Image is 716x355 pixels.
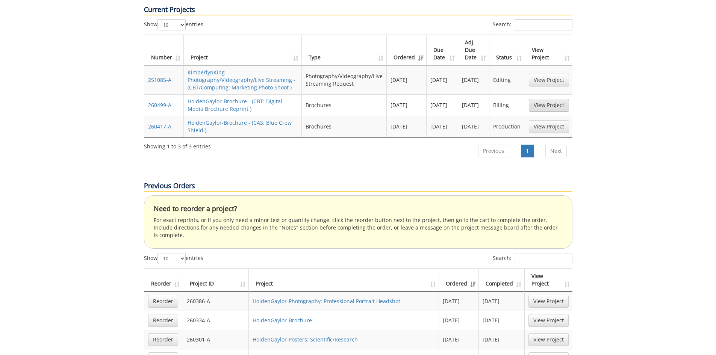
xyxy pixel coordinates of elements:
[144,5,572,15] p: Current Projects
[545,145,567,157] a: Next
[427,35,458,65] th: Due Date: activate to sort column ascending
[144,253,203,264] label: Show entries
[528,295,569,308] a: View Project
[479,292,525,311] td: [DATE]
[528,314,569,327] a: View Project
[439,311,479,330] td: [DATE]
[387,35,427,65] th: Ordered: activate to sort column ascending
[148,76,171,83] a: 251085-A
[529,99,569,112] a: View Project
[302,116,387,137] td: Brochures
[514,253,572,264] input: Search:
[458,116,490,137] td: [DATE]
[489,94,525,116] td: Billing
[188,98,282,112] a: HoldenGaylor-Brochure - (CBT: Digital Media Brochure Reprint )
[148,101,171,109] a: 260499-A
[514,19,572,30] input: Search:
[387,65,427,94] td: [DATE]
[489,116,525,137] td: Production
[144,181,572,192] p: Previous Orders
[458,65,490,94] td: [DATE]
[184,35,302,65] th: Project: activate to sort column ascending
[148,333,178,346] a: Reorder
[148,123,171,130] a: 260417-A
[479,330,525,349] td: [DATE]
[302,94,387,116] td: Brochures
[529,120,569,133] a: View Project
[154,205,563,213] h4: Need to reorder a project?
[529,74,569,86] a: View Project
[144,19,203,30] label: Show entries
[183,292,249,311] td: 260386-A
[188,69,295,91] a: KimberlynKing-Photography/Videography/Live Streaming - (CBT/Computing: Marketing Photo Shoot )
[478,145,509,157] a: Previous
[427,65,458,94] td: [DATE]
[525,35,573,65] th: View Project: activate to sort column ascending
[458,94,490,116] td: [DATE]
[183,311,249,330] td: 260334-A
[157,19,186,30] select: Showentries
[489,65,525,94] td: Editing
[144,140,211,150] div: Showing 1 to 3 of 3 entries
[253,298,400,305] a: HoldenGaylor-Photography: Professional Portrait Headshot
[387,116,427,137] td: [DATE]
[302,35,387,65] th: Type: activate to sort column ascending
[249,269,439,292] th: Project: activate to sort column ascending
[525,269,572,292] th: View Project: activate to sort column ascending
[253,317,312,324] a: HoldenGaylor-Brochure
[183,330,249,349] td: 260301-A
[479,311,525,330] td: [DATE]
[439,330,479,349] td: [DATE]
[144,35,184,65] th: Number: activate to sort column ascending
[148,295,178,308] a: Reorder
[387,94,427,116] td: [DATE]
[157,253,186,264] select: Showentries
[493,19,572,30] label: Search:
[154,216,563,239] p: For exact reprints, or if you only need a minor text or quantity change, click the reorder button...
[528,333,569,346] a: View Project
[479,269,525,292] th: Completed: activate to sort column ascending
[183,269,249,292] th: Project ID: activate to sort column ascending
[439,292,479,311] td: [DATE]
[427,116,458,137] td: [DATE]
[493,253,572,264] label: Search:
[148,314,178,327] a: Reorder
[144,269,183,292] th: Reorder: activate to sort column ascending
[427,94,458,116] td: [DATE]
[253,336,358,343] a: HoldenGaylor-Posters: Scientific/Research
[188,119,292,134] a: HoldenGaylor-Brochure - (CAS: Blue Crew Shield )
[302,65,387,94] td: Photography/Videography/Live Streaming Request
[439,269,479,292] th: Ordered: activate to sort column ascending
[521,145,534,157] a: 1
[458,35,490,65] th: Adj. Due Date: activate to sort column ascending
[489,35,525,65] th: Status: activate to sort column ascending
